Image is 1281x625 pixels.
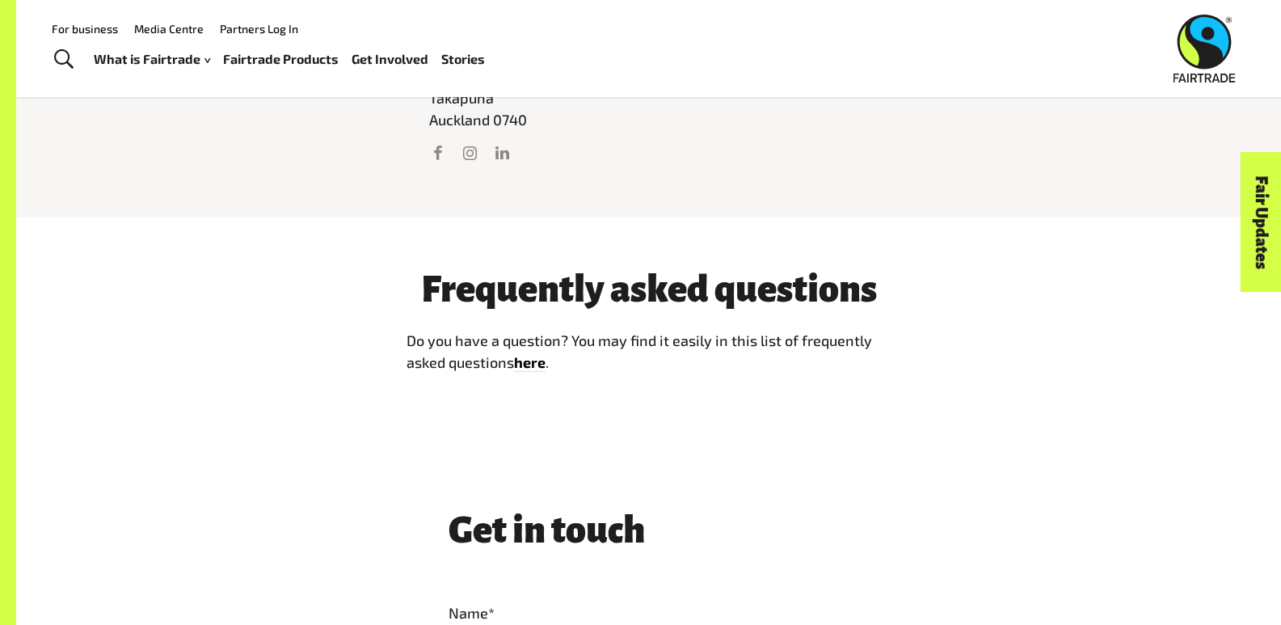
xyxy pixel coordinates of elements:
[407,269,891,310] h2: Frequently asked questions
[429,65,869,131] p: PO Box 33 1587 Takapuna Auckland 0740
[94,48,210,71] a: What is Fairtrade
[441,48,485,71] a: Stories
[1174,15,1236,82] img: Fairtrade Australia New Zealand logo
[223,48,339,71] a: Fairtrade Products
[44,40,83,80] a: Toggle Search
[514,353,546,372] a: here
[449,602,849,624] label: Name
[429,144,447,162] a: Visit us on Facebook
[352,48,428,71] a: Get Involved
[494,144,512,162] a: Visit us on LinkedIn
[461,144,479,162] a: Visit us on Instagram
[220,22,298,36] a: Partners Log In
[449,510,849,551] h3: Get in touch
[52,22,118,36] a: For business
[134,22,204,36] a: Media Centre
[407,332,872,371] span: Do you have a question? You may find it easily in this list of frequently asked questions .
